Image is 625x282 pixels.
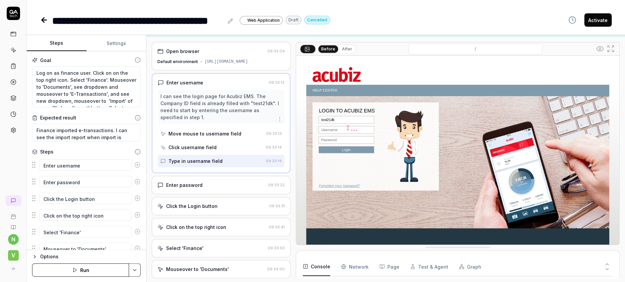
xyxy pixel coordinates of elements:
div: Suggestions [32,208,141,222]
a: Documentation [3,219,24,230]
div: Mouseover to 'Documents' [166,266,229,273]
button: Remove step [132,192,143,205]
button: After [339,45,355,53]
button: Network [341,257,369,276]
div: Cancelled [304,16,330,24]
button: Console [303,257,330,276]
time: 09:33:50 [268,246,285,250]
div: Move mouse to username field [168,130,241,137]
button: View version history [564,13,580,27]
button: Show all interative elements [595,43,605,54]
time: 09:33:22 [268,183,285,187]
div: Select 'Finance' [166,245,204,252]
a: New conversation [5,195,21,206]
time: 09:33:13 [269,80,284,85]
div: Open browser [166,48,199,55]
div: Click on the top right icon [166,224,226,231]
button: Options [32,253,141,261]
div: Goal [40,57,51,64]
div: Suggestions [32,241,141,255]
div: Type in username field [168,158,223,165]
button: Click username field09:33:14 [158,141,284,154]
button: Settings [87,35,146,51]
div: Click the Login button [166,203,218,210]
div: Expected result [40,114,76,121]
button: Open in full screen [605,43,616,54]
div: Suggestions [32,225,141,239]
div: Suggestions [32,191,141,205]
img: Screenshot [296,56,619,257]
button: Remove step [132,225,143,238]
button: Run [32,263,129,277]
div: Default environment [157,59,198,65]
time: 09:33:13 [266,131,282,136]
div: Draft [285,16,301,24]
div: Click username field [168,144,217,151]
div: [URL][DOMAIN_NAME] [205,59,248,65]
button: Move mouse to username field09:33:13 [158,127,284,140]
span: V [8,250,19,261]
a: Web Application [240,16,283,25]
div: Options [40,253,141,261]
button: V [3,245,24,262]
div: Suggestions [32,175,141,189]
div: Enter password [166,182,203,189]
button: Activate [584,13,612,27]
time: 09:33:14 [266,145,282,150]
time: 09:33:14 [266,159,282,163]
div: Enter username [166,79,203,86]
button: Remove step [132,158,143,172]
div: I can see the login page for Acubiz EMS. The Company ID field is already filled with "test21dk". ... [160,93,282,121]
button: Graph [459,257,481,276]
time: 09:33:04 [267,49,285,53]
button: Remove step [132,175,143,188]
a: Book a call with us [3,209,24,219]
div: Steps [40,148,53,155]
span: Web Application [247,17,280,23]
button: Remove step [132,208,143,222]
button: Test & Agent [410,257,448,276]
button: Remove step [132,242,143,255]
time: 09:34:00 [267,267,285,271]
button: Type in username field09:33:14 [158,155,284,167]
time: 09:33:41 [269,225,285,229]
button: Page [379,257,399,276]
div: Suggestions [32,158,141,172]
button: Steps [27,35,87,51]
time: 09:33:31 [269,204,285,208]
button: Before [319,45,338,52]
button: n [8,234,19,245]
